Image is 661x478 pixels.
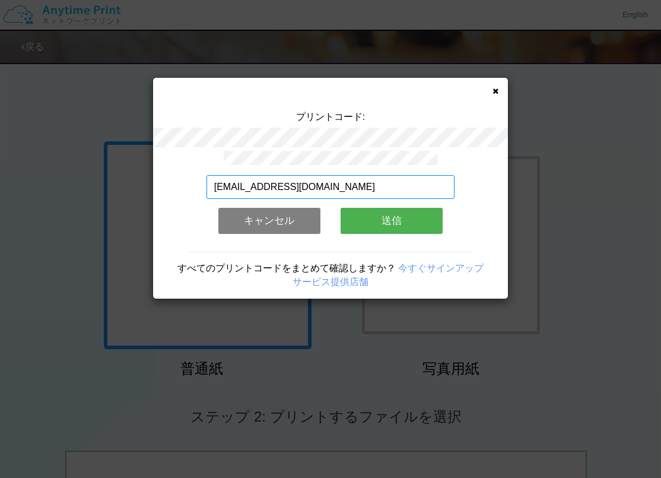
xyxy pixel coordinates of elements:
[341,208,443,234] button: 送信
[293,277,368,287] a: サービス提供店舗
[296,112,365,122] span: プリントコード:
[177,263,396,273] span: すべてのプリントコードをまとめて確認しますか？
[398,263,484,273] a: 今すぐサインアップ
[206,175,455,199] input: メールアドレス
[218,208,320,234] button: キャンセル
